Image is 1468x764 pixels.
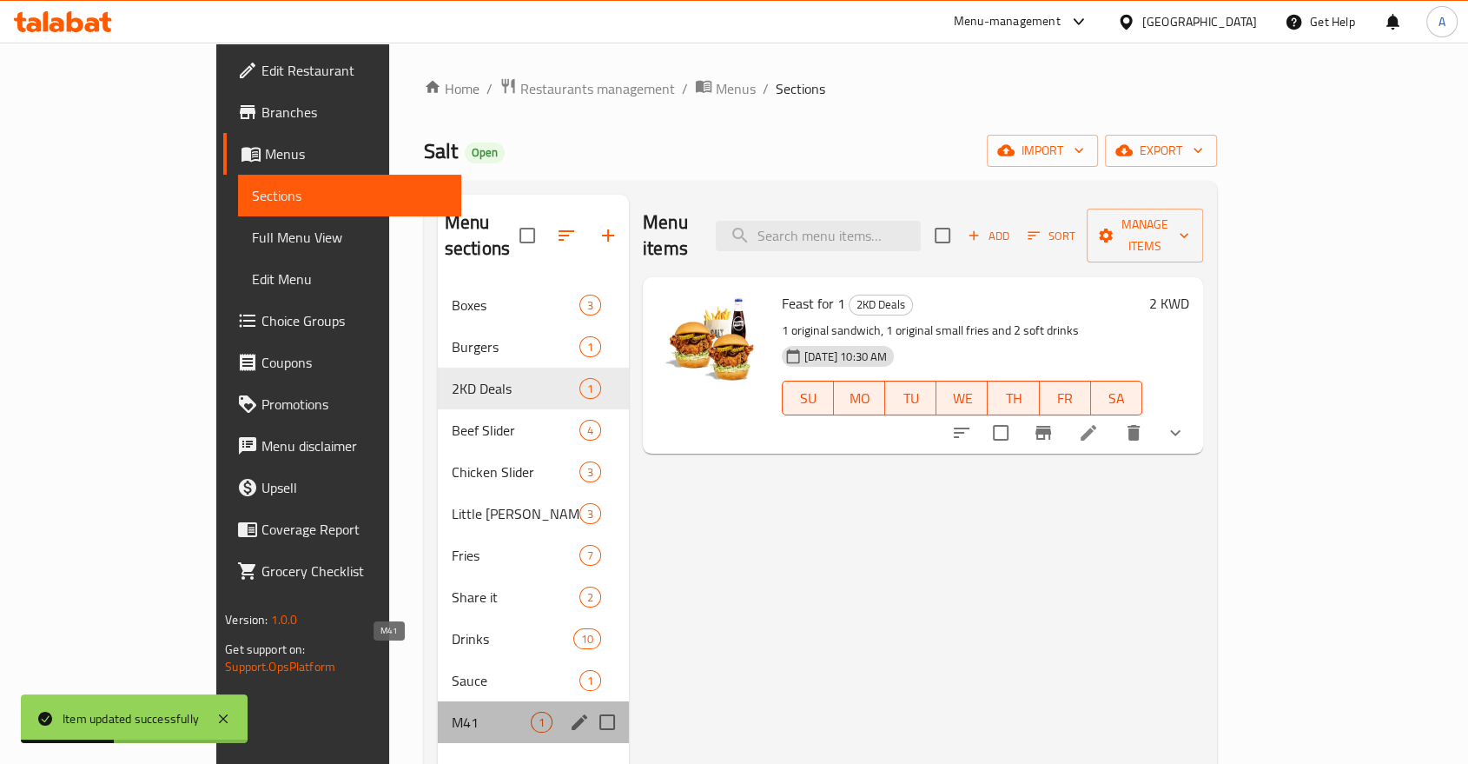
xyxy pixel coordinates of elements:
[579,295,601,316] div: items
[261,102,447,123] span: Branches
[987,135,1098,167] button: import
[238,175,461,216] a: Sections
[438,660,629,701] div: Sauce1
[452,336,579,357] span: Burgers
[995,386,1032,411] span: TH
[580,422,600,439] span: 4
[223,300,461,342] a: Choice Groups
[452,670,579,691] span: Sauce
[452,712,531,733] span: M41
[574,631,600,648] span: 10
[776,78,825,99] span: Sections
[452,378,579,399] div: 2KD Deals
[532,714,552,731] span: 1
[223,383,461,425] a: Promotions
[452,503,579,524] div: Little Salter Meal
[265,143,447,164] span: Menus
[924,217,961,254] span: Select section
[223,425,461,467] a: Menu disclaimer
[1101,214,1189,257] span: Manage items
[465,143,505,163] div: Open
[1149,291,1189,316] h6: 2 KWD
[261,352,447,373] span: Coupons
[579,545,601,566] div: items
[452,420,579,441] span: Beef Slider
[261,394,447,415] span: Promotions
[452,503,579,524] span: Little [PERSON_NAME] Meal
[438,326,629,368] div: Burgers1
[223,91,461,133] a: Branches
[1142,12,1257,31] div: [GEOGRAPHIC_DATA]
[261,60,447,81] span: Edit Restaurant
[223,508,461,550] a: Coverage Report
[531,712,552,733] div: items
[252,269,447,289] span: Edit Menu
[943,386,981,411] span: WE
[261,435,447,456] span: Menu disclaimer
[445,209,519,262] h2: Menu sections
[834,381,885,415] button: MO
[580,548,600,564] span: 7
[892,386,929,411] span: TU
[982,415,1019,451] span: Select to update
[438,493,629,535] div: Little [PERSON_NAME] Meal3
[790,386,827,411] span: SU
[1105,135,1217,167] button: export
[580,464,600,481] span: 3
[252,185,447,206] span: Sections
[965,226,1012,246] span: Add
[223,342,461,383] a: Coupons
[452,545,579,566] span: Fries
[579,587,601,608] div: items
[579,503,601,524] div: items
[1091,381,1142,415] button: SA
[1022,412,1064,454] button: Branch-specific-item
[509,217,546,254] span: Select all sections
[579,462,601,482] div: items
[1040,381,1091,415] button: FR
[579,378,601,399] div: items
[580,589,600,606] span: 2
[465,145,505,160] span: Open
[850,295,912,315] span: 2KD Deals
[225,608,268,631] span: Version:
[1154,412,1196,454] button: show more
[438,409,629,451] div: Beef Slider4
[452,295,579,316] span: Boxes
[452,587,579,608] span: Share it
[223,50,461,91] a: Edit Restaurant
[261,477,447,498] span: Upsell
[682,78,688,99] li: /
[580,339,600,355] span: 1
[225,638,305,661] span: Get support on:
[438,277,629,750] nav: Menu sections
[580,297,600,314] span: 3
[1165,422,1186,443] svg: Show Choices
[1047,386,1084,411] span: FR
[452,462,579,482] span: Chicken Slider
[695,77,756,100] a: Menus
[1023,223,1080,249] button: Sort
[797,349,894,365] span: [DATE] 10:30 AM
[580,673,600,689] span: 1
[657,291,768,402] img: Feast for 1
[452,628,573,649] div: Drinks
[849,295,913,316] div: 2KD Deals
[1119,140,1203,162] span: export
[580,381,600,397] span: 1
[782,290,845,316] span: Feast for 1
[438,284,629,326] div: Boxes3
[579,420,601,441] div: items
[261,561,447,581] span: Grocery Checklist
[580,506,600,522] span: 3
[885,381,936,415] button: TU
[841,386,878,411] span: MO
[1113,412,1154,454] button: delete
[261,519,447,540] span: Coverage Report
[573,628,601,649] div: items
[271,608,298,631] span: 1.0.0
[782,320,1142,342] p: 1 original sandwich, 1 original small fries and 2 soft drinks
